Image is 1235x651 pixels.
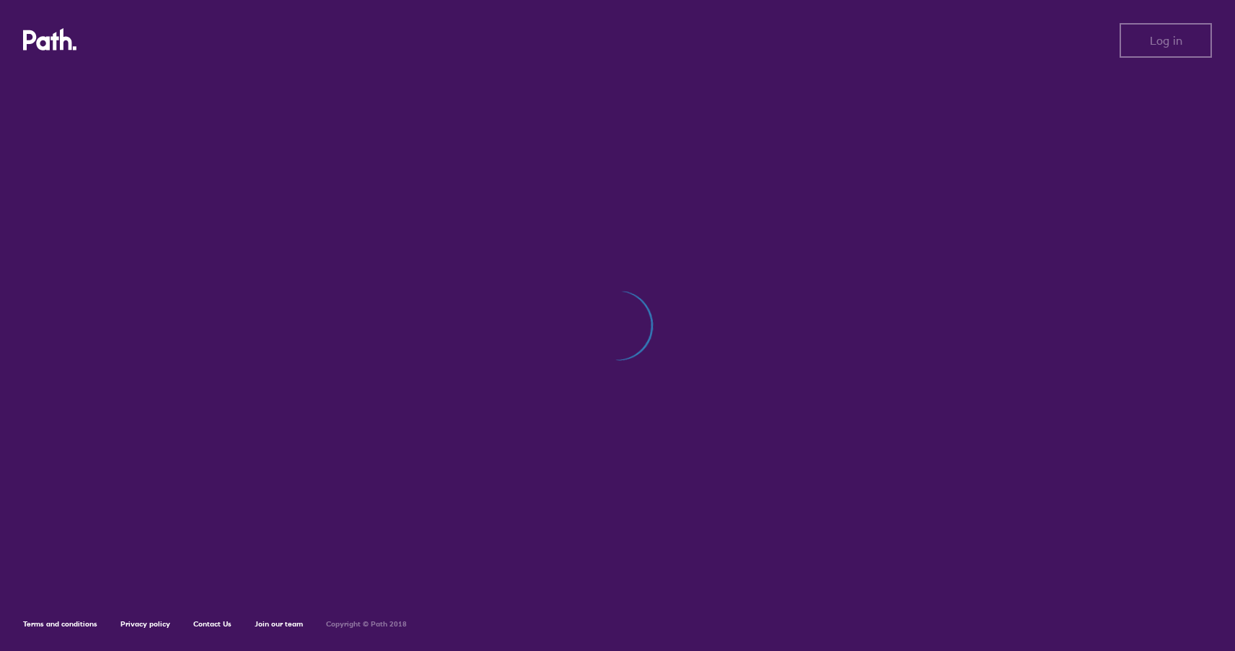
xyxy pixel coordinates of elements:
[1150,34,1182,47] span: Log in
[326,620,407,629] h6: Copyright © Path 2018
[120,619,170,629] a: Privacy policy
[1120,23,1212,58] button: Log in
[255,619,303,629] a: Join our team
[23,619,97,629] a: Terms and conditions
[193,619,232,629] a: Contact Us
